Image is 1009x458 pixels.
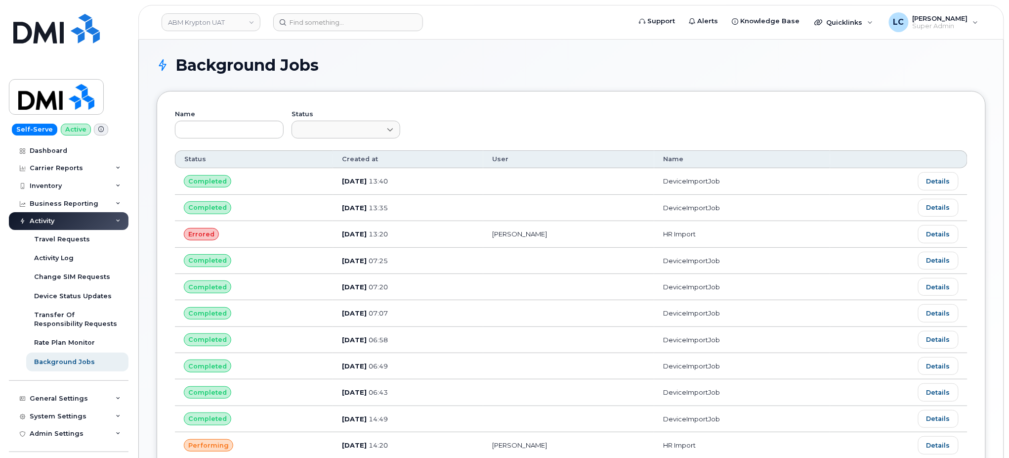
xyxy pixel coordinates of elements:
a: Details [918,331,959,349]
span: [DATE] [342,230,367,238]
span: 14:49 [369,415,388,423]
a: Details [918,199,959,217]
span: 06:43 [369,388,388,396]
a: Details [918,410,959,428]
label: Status [292,111,400,118]
td: DeviceImportJob [654,274,830,300]
span: Performing [188,441,229,450]
span: 06:58 [369,336,388,344]
span: Name [663,155,683,164]
span: Completed [188,414,227,423]
span: Completed [188,282,227,292]
td: DeviceImportJob [654,195,830,221]
span: 13:20 [369,230,388,238]
span: Completed [188,335,227,344]
span: Created at [342,155,378,164]
span: [DATE] [342,177,367,185]
span: Completed [188,362,227,371]
a: Details [918,278,959,296]
span: Completed [188,177,227,186]
span: 07:25 [369,257,388,265]
span: [DATE] [342,309,367,317]
span: 07:07 [369,309,388,317]
a: Details [918,436,959,454]
span: 06:49 [369,362,388,370]
span: [DATE] [342,283,367,291]
td: DeviceImportJob [654,327,830,353]
span: [DATE] [342,441,367,449]
td: DeviceImportJob [654,300,830,326]
a: Details [918,304,959,322]
span: User [492,155,508,164]
a: Details [918,383,959,401]
span: Background Jobs [175,58,319,73]
span: [DATE] [342,362,367,370]
span: Completed [188,256,227,265]
span: 07:20 [369,283,388,291]
td: DeviceImportJob [654,406,830,432]
span: [DATE] [342,388,367,396]
span: 14:20 [369,441,388,449]
td: DeviceImportJob [654,168,830,194]
a: Details [918,225,959,243]
a: Details [918,357,959,375]
span: [DATE] [342,257,367,265]
td: DeviceImportJob [654,353,830,379]
span: Errored [188,229,214,239]
span: 13:35 [369,204,388,212]
label: Name [175,111,284,118]
td: HR Import [654,221,830,247]
span: Completed [188,309,227,318]
span: Status [184,155,206,164]
span: 13:40 [369,177,388,185]
a: Details [918,252,959,270]
a: Details [918,172,959,190]
span: [DATE] [342,415,367,423]
span: [DATE] [342,204,367,212]
span: [DATE] [342,336,367,344]
td: [PERSON_NAME] [483,221,654,247]
td: DeviceImportJob [654,248,830,274]
span: Completed [188,388,227,397]
span: Completed [188,203,227,212]
td: DeviceImportJob [654,379,830,406]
